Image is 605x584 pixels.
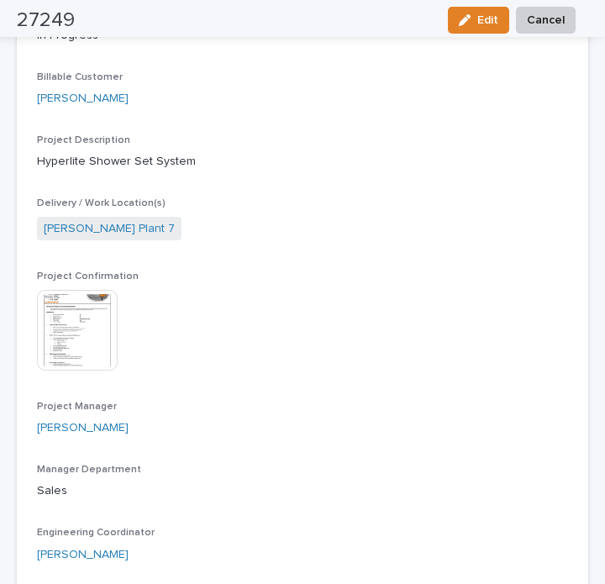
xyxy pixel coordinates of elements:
a: [PERSON_NAME] [37,419,129,437]
span: Edit [477,13,498,28]
button: Edit [448,7,509,34]
a: [PERSON_NAME] [37,90,129,108]
span: Project Confirmation [37,271,139,281]
p: Sales [37,482,568,500]
span: Cancel [527,10,565,30]
span: Manager Department [37,465,141,475]
span: Engineering Coordinator [37,528,155,538]
button: Cancel [516,7,576,34]
span: Project Manager [37,402,117,412]
span: Billable Customer [37,72,123,82]
p: Hyperlite Shower Set System [37,153,568,171]
span: Delivery / Work Location(s) [37,198,166,208]
a: [PERSON_NAME] [37,546,129,564]
h2: 27249 [17,8,75,33]
a: [PERSON_NAME] Plant 7 [44,220,175,238]
span: Project Description [37,135,130,145]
